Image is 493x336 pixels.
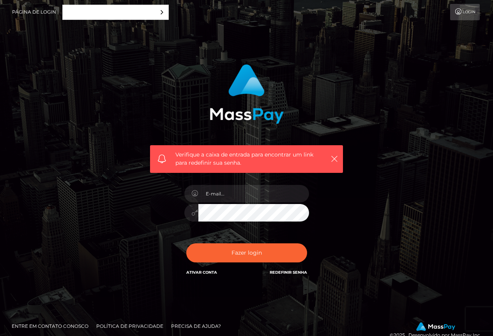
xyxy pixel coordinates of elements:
div: Language [62,5,169,20]
a: Português ([GEOGRAPHIC_DATA]) [63,5,168,19]
input: E-mail... [198,185,309,202]
a: Precisa de ajuda? [168,320,224,332]
a: Login [450,4,480,20]
img: MassPay [416,322,455,331]
span: Verifique a caixa de entrada para encontrar um link para redefinir sua senha. [175,151,318,167]
a: Página de login [12,4,56,20]
img: MassPay Login [210,64,284,124]
a: Entre em contato conosco [9,320,92,332]
aside: Language selected: Português (Brasil) [62,5,169,20]
a: Política de privacidade [93,320,166,332]
button: Fazer login [186,243,307,262]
